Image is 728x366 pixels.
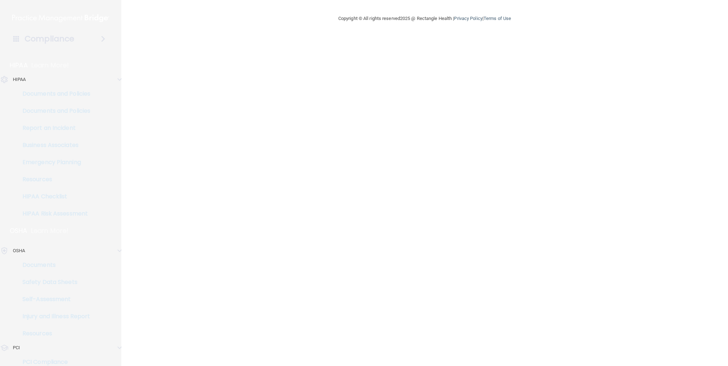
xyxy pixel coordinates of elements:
[5,176,102,183] p: Resources
[5,107,102,115] p: Documents and Policies
[5,90,102,97] p: Documents and Policies
[5,124,102,132] p: Report an Incident
[12,11,109,25] img: PMB logo
[10,227,27,235] p: OSHA
[25,34,74,44] h4: Compliance
[13,344,20,352] p: PCI
[454,16,482,21] a: Privacy Policy
[5,330,102,337] p: Resources
[5,142,102,149] p: Business Associates
[10,61,28,70] p: HIPAA
[31,227,69,235] p: Learn More!
[5,296,102,303] p: Self-Assessment
[5,159,102,166] p: Emergency Planning
[5,359,102,366] p: PCI Compliance
[5,279,102,286] p: Safety Data Sheets
[13,246,25,255] p: OSHA
[31,61,69,70] p: Learn More!
[5,261,102,269] p: Documents
[5,313,102,320] p: Injury and Illness Report
[13,75,26,84] p: HIPAA
[5,193,102,200] p: HIPAA Checklist
[294,7,555,30] div: Copyright © All rights reserved 2025 @ Rectangle Health | |
[5,210,102,217] p: HIPAA Risk Assessment
[484,16,511,21] a: Terms of Use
